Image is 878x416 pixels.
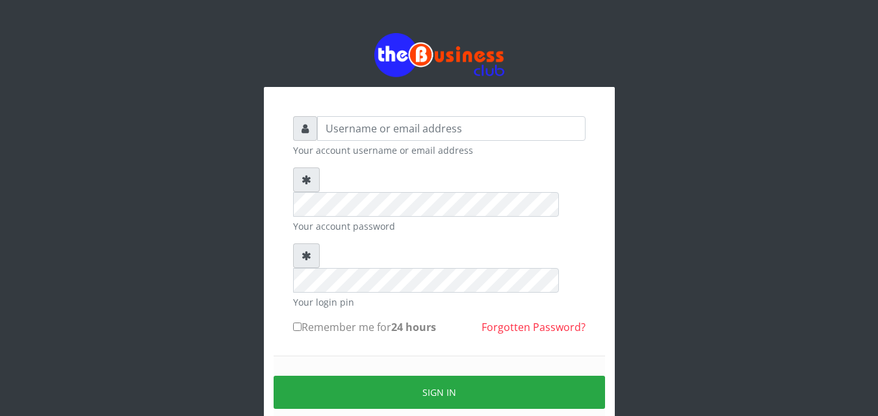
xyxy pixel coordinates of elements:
[391,320,436,334] b: 24 hours
[274,376,605,409] button: Sign in
[293,323,302,331] input: Remember me for24 hours
[293,143,586,157] small: Your account username or email address
[293,295,586,309] small: Your login pin
[293,319,436,335] label: Remember me for
[293,219,586,233] small: Your account password
[482,320,586,334] a: Forgotten Password?
[317,116,586,141] input: Username or email address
